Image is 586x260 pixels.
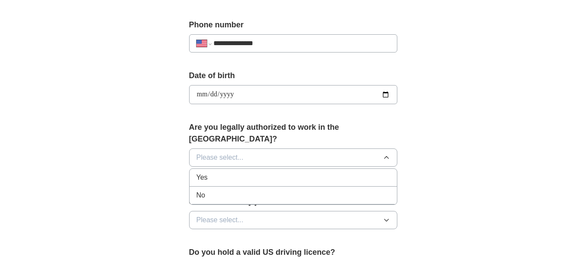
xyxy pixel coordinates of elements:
[189,70,397,82] label: Date of birth
[189,148,397,167] button: Please select...
[196,190,205,201] span: No
[196,172,208,183] span: Yes
[189,211,397,229] button: Please select...
[189,122,397,145] label: Are you legally authorized to work in the [GEOGRAPHIC_DATA]?
[196,215,244,225] span: Please select...
[196,152,244,163] span: Please select...
[189,19,397,31] label: Phone number
[189,247,397,258] label: Do you hold a valid US driving licence?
